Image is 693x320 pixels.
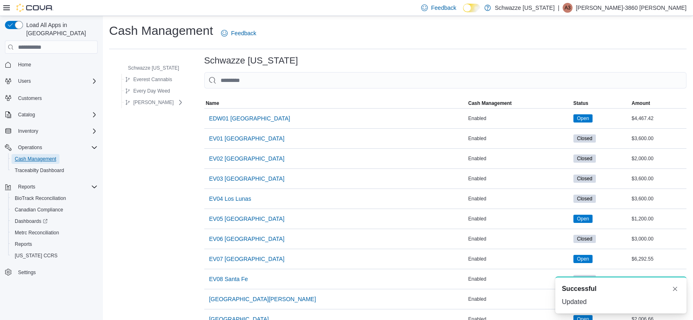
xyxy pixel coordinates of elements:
span: Users [15,76,98,86]
button: Catalog [15,110,38,120]
span: Feedback [231,29,256,37]
span: [PERSON_NAME] [133,99,174,106]
span: Metrc Reconciliation [11,228,98,238]
button: Reports [15,182,39,192]
button: EV02 [GEOGRAPHIC_DATA] [206,150,288,167]
span: Catalog [18,111,35,118]
span: Reports [15,182,98,192]
button: Operations [2,142,101,153]
span: Closed [573,235,596,243]
span: Users [18,78,31,84]
div: $2,000.00 [630,154,686,163]
h1: Cash Management [109,23,213,39]
span: EV01 [GEOGRAPHIC_DATA] [209,134,285,143]
span: EDW01 [GEOGRAPHIC_DATA] [209,114,290,123]
a: Customers [15,93,45,103]
span: Reports [18,184,35,190]
div: Enabled [467,174,572,184]
span: Load All Apps in [GEOGRAPHIC_DATA] [23,21,98,37]
a: Canadian Compliance [11,205,66,215]
button: Every Day Weed [122,86,173,96]
span: Traceabilty Dashboard [15,167,64,174]
span: Customers [15,93,98,103]
nav: Complex example [5,55,98,300]
span: Open [573,255,593,263]
span: Closed [573,195,596,203]
span: Amount [631,100,650,107]
span: Closed [577,135,592,142]
div: Enabled [467,154,572,163]
span: Feedback [431,4,456,12]
div: Alexis-3860 Shoope [563,3,572,13]
button: EV05 [GEOGRAPHIC_DATA] [206,211,288,227]
a: BioTrack Reconciliation [11,193,69,203]
span: Inventory [15,126,98,136]
span: Closed [577,195,592,202]
div: Enabled [467,113,572,123]
span: Schwazze [US_STATE] [128,65,179,71]
span: Dashboards [15,218,48,225]
p: | [558,3,559,13]
span: Successful [562,284,596,294]
button: Schwazze [US_STATE] [116,63,182,73]
button: [US_STATE] CCRS [8,250,101,261]
span: Traceabilty Dashboard [11,166,98,175]
span: EV04 Los Lunas [209,195,251,203]
span: EV02 [GEOGRAPHIC_DATA] [209,154,285,163]
button: Canadian Compliance [8,204,101,216]
span: Customers [18,95,42,102]
span: Cash Management [15,156,56,162]
a: Settings [15,268,39,277]
span: Open [573,215,593,223]
span: Closed [577,235,592,243]
span: Reports [11,239,98,249]
button: Users [15,76,34,86]
span: Dashboards [11,216,98,226]
span: EV06 [GEOGRAPHIC_DATA] [209,235,285,243]
button: BioTrack Reconciliation [8,193,101,204]
div: Enabled [467,194,572,204]
span: Cash Management [468,100,512,107]
span: Open [577,255,589,263]
div: Enabled [467,294,572,304]
span: Closed [573,154,596,163]
button: Users [2,75,101,87]
div: Notification [562,284,680,294]
a: Cash Management [11,154,59,164]
div: $6,292.55 [630,254,686,264]
div: Enabled [467,234,572,244]
div: $3,600.00 [630,174,686,184]
span: Closed [573,175,596,183]
span: Operations [18,144,42,151]
button: Name [204,98,467,108]
button: Reports [8,238,101,250]
button: Catalog [2,109,101,120]
input: This is a search bar. As you type, the results lower in the page will automatically filter. [204,72,686,89]
button: EV08 Santa Fe [206,271,251,287]
button: EV06 [GEOGRAPHIC_DATA] [206,231,288,247]
a: Reports [11,239,35,249]
button: Customers [2,92,101,104]
button: Everest Cannabis [122,75,176,84]
span: A3 [565,3,571,13]
button: Inventory [2,125,101,137]
button: EV03 [GEOGRAPHIC_DATA] [206,170,288,187]
span: Dark Mode [463,12,463,13]
span: [US_STATE] CCRS [15,252,57,259]
a: Traceabilty Dashboard [11,166,67,175]
span: Settings [15,267,98,277]
button: [PERSON_NAME] [122,98,177,107]
div: $1,200.00 [630,214,686,224]
span: Washington CCRS [11,251,98,261]
img: Cova [16,4,53,12]
h3: Schwazze [US_STATE] [204,56,298,66]
button: Inventory [15,126,41,136]
span: Every Day Weed [133,88,170,94]
button: EV01 [GEOGRAPHIC_DATA] [206,130,288,147]
button: EV07 [GEOGRAPHIC_DATA] [206,251,288,267]
button: Metrc Reconciliation [8,227,101,238]
button: Cash Management [467,98,572,108]
span: Canadian Compliance [11,205,98,215]
a: Metrc Reconciliation [11,228,62,238]
div: Enabled [467,134,572,143]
